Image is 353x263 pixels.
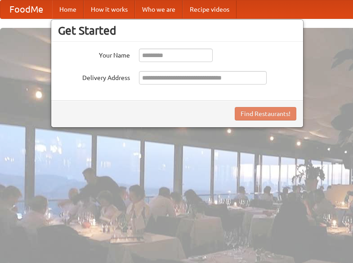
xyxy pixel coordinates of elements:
[58,24,296,37] h3: Get Started
[0,0,52,18] a: FoodMe
[52,0,84,18] a: Home
[183,0,237,18] a: Recipe videos
[235,107,296,120] button: Find Restaurants!
[135,0,183,18] a: Who we are
[84,0,135,18] a: How it works
[58,49,130,60] label: Your Name
[58,71,130,82] label: Delivery Address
